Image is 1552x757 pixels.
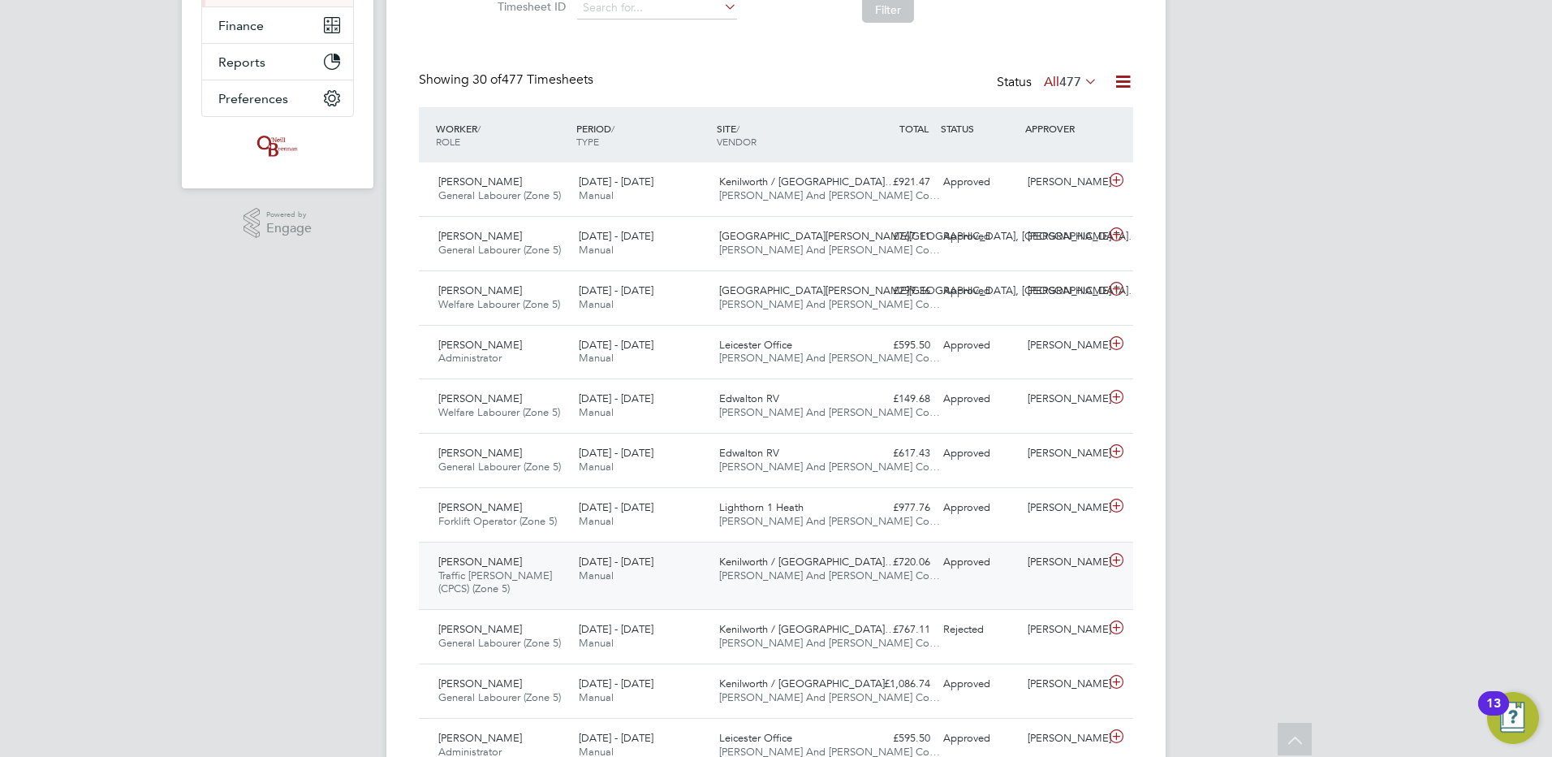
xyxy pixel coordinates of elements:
div: £767.11 [852,223,937,250]
span: Welfare Labourer (Zone 5) [438,405,560,419]
div: PERIOD [572,114,713,156]
a: Powered byEngage [244,208,313,239]
span: [DATE] - [DATE] [579,446,653,460]
div: [PERSON_NAME] [1021,671,1106,698]
span: [PERSON_NAME] And [PERSON_NAME] Co… [719,297,940,311]
div: [PERSON_NAME] [1021,725,1106,752]
label: All [1044,74,1097,90]
span: [DATE] - [DATE] [579,500,653,514]
button: Open Resource Center, 13 new notifications [1487,692,1539,744]
div: £299.36 [852,278,937,305]
div: [PERSON_NAME] [1021,223,1106,250]
span: Edwalton RV [719,391,779,405]
div: Approved [937,386,1021,413]
span: Leicester Office [719,338,792,352]
span: Forklift Operator (Zone 5) [438,514,557,528]
span: [PERSON_NAME] And [PERSON_NAME] Co… [719,405,940,419]
span: / [477,122,481,135]
div: [PERSON_NAME] [1021,278,1106,305]
span: [DATE] - [DATE] [579,391,653,405]
span: Engage [266,222,312,236]
div: Showing [419,71,597,89]
div: £595.50 [852,725,937,752]
span: [PERSON_NAME] And [PERSON_NAME] Co… [719,514,940,528]
div: Approved [937,223,1021,250]
div: Approved [937,725,1021,752]
div: APPROVER [1021,114,1106,143]
span: Preferences [218,91,288,106]
div: Approved [937,549,1021,576]
span: General Labourer (Zone 5) [438,243,561,257]
div: WORKER [432,114,572,156]
div: [PERSON_NAME] [1021,495,1106,521]
div: [PERSON_NAME] [1021,440,1106,467]
span: Traffic [PERSON_NAME] (CPCS) (Zone 5) [438,569,552,596]
span: Powered by [266,208,312,222]
img: oneillandbrennan-logo-retina.png [254,133,301,159]
span: Manual [579,405,614,419]
span: [PERSON_NAME] [438,338,522,352]
div: SITE [713,114,853,156]
span: Edwalton RV [719,446,779,460]
div: £720.06 [852,549,937,576]
span: [DATE] - [DATE] [579,677,653,690]
span: [PERSON_NAME] [438,391,522,405]
span: Manual [579,569,614,582]
span: [PERSON_NAME] [438,677,522,690]
button: Reports [202,44,353,80]
span: Kenilworth / [GEOGRAPHIC_DATA]… [719,555,895,569]
span: [PERSON_NAME] And [PERSON_NAME] Co… [719,636,940,650]
div: £149.68 [852,386,937,413]
div: Status [997,71,1101,94]
div: Approved [937,332,1021,359]
span: [DATE] - [DATE] [579,229,653,243]
span: Manual [579,514,614,528]
span: Manual [579,690,614,704]
span: [DATE] - [DATE] [579,175,653,188]
div: Approved [937,440,1021,467]
span: [PERSON_NAME] [438,555,522,569]
span: [DATE] - [DATE] [579,555,653,569]
div: £767.11 [852,616,937,643]
span: [GEOGRAPHIC_DATA][PERSON_NAME][GEOGRAPHIC_DATA], [GEOGRAPHIC_DATA]… [719,283,1139,297]
span: Kenilworth / [GEOGRAPHIC_DATA]… [719,622,895,636]
div: [PERSON_NAME] [1021,549,1106,576]
span: / [611,122,614,135]
span: Manual [579,351,614,365]
span: [PERSON_NAME] [438,283,522,297]
span: TYPE [576,135,599,148]
span: Kenilworth / [GEOGRAPHIC_DATA]… [719,175,895,188]
span: 477 Timesheets [472,71,593,88]
span: [PERSON_NAME] And [PERSON_NAME] Co… [719,690,940,704]
div: Approved [937,495,1021,521]
span: [PERSON_NAME] [438,175,522,188]
div: [PERSON_NAME] [1021,616,1106,643]
span: [PERSON_NAME] And [PERSON_NAME] Co… [719,460,940,474]
span: [PERSON_NAME] [438,229,522,243]
span: General Labourer (Zone 5) [438,188,561,202]
span: [GEOGRAPHIC_DATA][PERSON_NAME][GEOGRAPHIC_DATA], [GEOGRAPHIC_DATA]… [719,229,1139,243]
span: [PERSON_NAME] [438,446,522,460]
span: Manual [579,297,614,311]
button: Finance [202,7,353,43]
div: [PERSON_NAME] [1021,386,1106,413]
span: 30 of [472,71,502,88]
span: VENDOR [717,135,757,148]
div: £617.43 [852,440,937,467]
span: Welfare Labourer (Zone 5) [438,297,560,311]
div: £977.76 [852,495,937,521]
span: [DATE] - [DATE] [579,731,653,745]
span: / [736,122,739,135]
span: [PERSON_NAME] [438,500,522,514]
div: £921.47 [852,169,937,196]
div: 13 [1486,703,1501,725]
div: £1,086.74 [852,671,937,698]
span: [PERSON_NAME] [438,622,522,636]
span: [PERSON_NAME] [438,731,522,745]
span: [PERSON_NAME] And [PERSON_NAME] Co… [719,351,940,365]
span: Administrator [438,351,502,365]
span: [DATE] - [DATE] [579,338,653,352]
span: General Labourer (Zone 5) [438,690,561,704]
div: Approved [937,278,1021,305]
span: 477 [1059,74,1081,90]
